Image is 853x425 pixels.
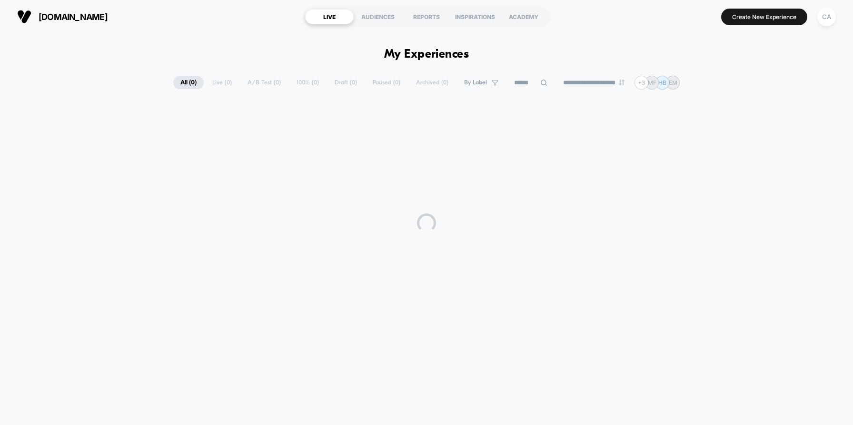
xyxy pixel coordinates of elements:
div: INSPIRATIONS [451,9,499,24]
h1: My Experiences [384,48,469,61]
div: REPORTS [402,9,451,24]
div: ACADEMY [499,9,548,24]
button: Create New Experience [721,9,807,25]
img: end [619,80,625,85]
div: AUDIENCES [354,9,402,24]
span: [DOMAIN_NAME] [39,12,108,22]
p: EM [669,79,677,86]
p: MF [648,79,656,86]
button: CA [814,7,839,27]
p: HB [658,79,666,86]
button: [DOMAIN_NAME] [14,9,110,24]
div: + 3 [635,76,648,90]
img: Visually logo [17,10,31,24]
span: By Label [464,79,487,86]
span: All ( 0 ) [173,76,204,89]
div: LIVE [305,9,354,24]
div: CA [817,8,836,26]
